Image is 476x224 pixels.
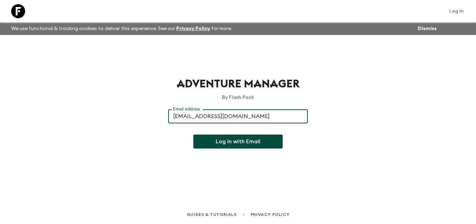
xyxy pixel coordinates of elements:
[176,26,210,31] a: Privacy Policy
[168,77,308,91] h1: Adventure Manager
[173,106,200,112] label: Email address
[187,211,237,218] a: Guides & Tutorials
[168,94,308,101] p: By Flash Pack
[193,135,283,149] button: Log in with Email
[8,22,235,35] p: We use functional & tracking cookies to deliver this experience. See our for more.
[416,24,438,34] button: Dismiss
[445,6,468,16] a: Log in
[251,211,289,218] a: Privacy Policy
